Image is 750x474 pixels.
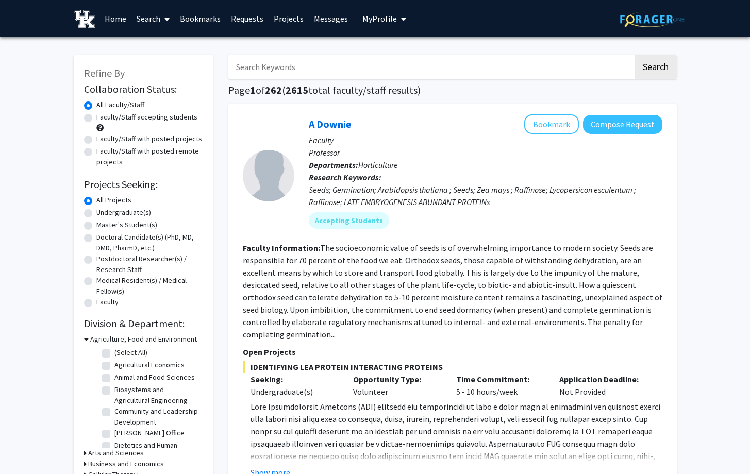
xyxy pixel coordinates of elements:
p: Faculty [309,134,662,146]
span: 2615 [286,83,308,96]
label: Faculty/Staff with posted projects [96,133,202,144]
p: Open Projects [243,346,662,358]
h2: Projects Seeking: [84,178,203,191]
b: Research Keywords: [309,172,381,182]
span: My Profile [362,13,397,24]
label: Postdoctoral Researcher(s) / Research Staff [96,253,203,275]
label: Undergraduate(s) [96,207,151,218]
a: A Downie [309,117,352,130]
div: Volunteer [345,373,448,398]
iframe: Chat [8,428,44,466]
img: University of Kentucky Logo [74,10,96,28]
a: Requests [226,1,269,37]
input: Search Keywords [228,55,633,79]
label: Doctoral Candidate(s) (PhD, MD, DMD, PharmD, etc.) [96,232,203,253]
a: Projects [269,1,309,37]
h3: Business and Economics [88,459,164,469]
label: Agricultural Economics [114,360,185,370]
div: 5 - 10 hours/week [448,373,552,398]
label: Faculty/Staff with posted remote projects [96,146,203,167]
div: Undergraduate(s) [251,385,338,398]
p: Opportunity Type: [353,373,441,385]
a: Search [131,1,175,37]
label: Faculty/Staff accepting students [96,112,197,123]
img: ForagerOne Logo [620,11,685,27]
label: Community and Leadership Development [114,406,200,428]
b: Faculty Information: [243,243,320,253]
label: Animal and Food Sciences [114,372,195,383]
a: Messages [309,1,353,37]
label: Master's Student(s) [96,219,157,230]
span: 1 [250,83,256,96]
h3: Arts and Sciences [88,448,144,459]
p: Time Commitment: [456,373,544,385]
h3: Agriculture, Food and Environment [90,334,197,345]
span: IDENTIFYING LEA PROTEIN INTERACTING PROTEINS [243,361,662,373]
p: Seeking: [251,373,338,385]
label: All Projects [96,195,131,206]
h2: Collaboration Status: [84,83,203,95]
button: Compose Request to A Downie [583,115,662,134]
a: Home [99,1,131,37]
div: Seeds; Germination; Arabidopsis thaliana ; Seeds; Zea mays ; Raffinose; Lycopersicon esculentum ;... [309,183,662,208]
label: All Faculty/Staff [96,99,144,110]
h2: Division & Department: [84,317,203,330]
label: Medical Resident(s) / Medical Fellow(s) [96,275,203,297]
span: 262 [265,83,282,96]
label: Faculty [96,297,119,308]
label: [PERSON_NAME] Office [114,428,185,438]
label: Biosystems and Agricultural Engineering [114,384,200,406]
button: Search [635,55,677,79]
label: (Select All) [114,347,147,358]
b: Departments: [309,160,358,170]
mat-chip: Accepting Students [309,212,389,229]
a: Bookmarks [175,1,226,37]
p: Application Deadline: [559,373,647,385]
h1: Page of ( total faculty/staff results) [228,84,677,96]
label: Dietetics and Human Nutrition [114,440,200,462]
p: Professor [309,146,662,159]
fg-read-more: The socioeconomic value of seeds is of overwhelming importance to modern society. Seeds are respo... [243,243,662,340]
span: Refine By [84,66,125,79]
span: Horticulture [358,160,398,170]
button: Add A Downie to Bookmarks [524,114,579,134]
div: Not Provided [552,373,655,398]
